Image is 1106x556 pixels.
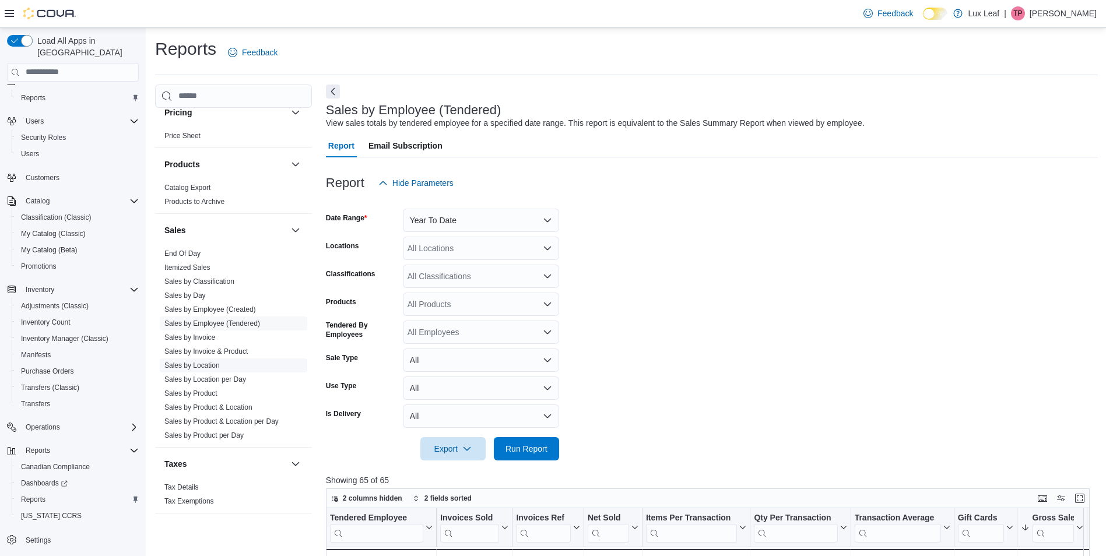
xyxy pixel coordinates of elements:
button: Next [326,85,340,98]
button: All [403,349,559,372]
div: Invoices Sold [440,512,499,542]
div: Net Sold [588,512,629,542]
span: Canadian Compliance [16,460,139,474]
span: Sales by Product per Day [164,431,244,440]
button: 2 columns hidden [326,491,407,505]
span: Itemized Sales [164,263,210,272]
h3: Sales by Employee (Tendered) [326,103,501,117]
div: Invoices Ref [516,512,570,542]
span: Adjustments (Classic) [16,299,139,313]
p: Lux Leaf [968,6,1000,20]
button: Inventory [21,283,59,297]
span: Transfers [16,397,139,411]
label: Use Type [326,381,356,390]
a: Classification (Classic) [16,210,96,224]
a: Catalog Export [164,184,210,192]
button: Gross Sales [1020,512,1083,542]
button: Inventory Count [12,314,143,330]
a: Promotions [16,259,61,273]
button: All [403,404,559,428]
button: Open list of options [543,300,552,309]
div: Gross Sales [1032,512,1074,542]
button: Sales [164,224,286,236]
div: Transaction Average [854,512,940,542]
button: Tendered Employee [330,512,433,542]
button: Inventory [2,281,143,298]
a: Sales by Location per Day [164,375,246,383]
span: Reports [21,444,139,458]
button: Keyboard shortcuts [1035,491,1049,505]
span: Users [21,149,39,159]
a: Settings [21,533,55,547]
button: Invoices Ref [516,512,580,542]
span: Settings [21,532,139,547]
button: Catalog [2,193,143,209]
span: Reports [26,446,50,455]
span: Inventory Count [21,318,71,327]
div: Gross Sales [1032,512,1074,523]
span: Inventory Manager (Classic) [16,332,139,346]
span: Email Subscription [368,134,443,157]
button: Open list of options [543,244,552,253]
button: Promotions [12,258,143,275]
button: Security Roles [12,129,143,146]
p: | [1004,6,1006,20]
span: Sales by Invoice [164,333,215,342]
a: Reports [16,492,50,506]
button: My Catalog (Classic) [12,226,143,242]
a: Manifests [16,348,55,362]
div: Gift Card Sales [958,512,1004,542]
span: Price Sheet [164,131,201,140]
a: Sales by Classification [164,277,234,286]
a: Sales by Employee (Tendered) [164,319,260,328]
a: Sales by Location [164,361,220,370]
span: Inventory [26,285,54,294]
span: Inventory Count [16,315,139,329]
button: Reports [2,442,143,459]
div: Taxes [155,480,312,513]
span: Sales by Employee (Created) [164,305,256,314]
a: Dashboards [16,476,72,490]
span: Transfers [21,399,50,409]
button: Export [420,437,486,460]
span: End Of Day [164,249,201,258]
a: Sales by Invoice [164,333,215,342]
button: Products [289,157,303,171]
button: Reports [21,444,55,458]
span: Inventory Manager (Classic) [21,334,108,343]
div: Sales [155,247,312,447]
label: Sale Type [326,353,358,363]
button: Manifests [12,347,143,363]
div: Qty Per Transaction [754,512,837,523]
span: Purchase Orders [16,364,139,378]
span: Users [26,117,44,126]
button: Enter fullscreen [1073,491,1087,505]
button: Classification (Classic) [12,209,143,226]
button: [US_STATE] CCRS [12,508,143,524]
div: Invoices Ref [516,512,570,523]
span: Sales by Day [164,291,206,300]
span: Customers [21,170,139,185]
span: Inventory [21,283,139,297]
button: Run Report [494,437,559,460]
a: Sales by Product & Location per Day [164,417,279,425]
span: My Catalog (Beta) [21,245,78,255]
button: My Catalog (Beta) [12,242,143,258]
a: Dashboards [12,475,143,491]
span: Tax Exemptions [164,497,214,506]
p: Showing 65 of 65 [326,474,1098,486]
div: Items Per Transaction [646,512,738,523]
button: Gift Cards [958,512,1013,542]
span: Customers [26,173,59,182]
div: Tony Parcels [1011,6,1025,20]
span: Users [21,114,139,128]
div: Products [155,181,312,213]
p: [PERSON_NAME] [1030,6,1097,20]
span: Hide Parameters [392,177,454,189]
span: My Catalog (Classic) [21,229,86,238]
h3: Taxes [164,458,187,470]
a: Security Roles [16,131,71,145]
button: Display options [1054,491,1068,505]
button: Qty Per Transaction [754,512,847,542]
